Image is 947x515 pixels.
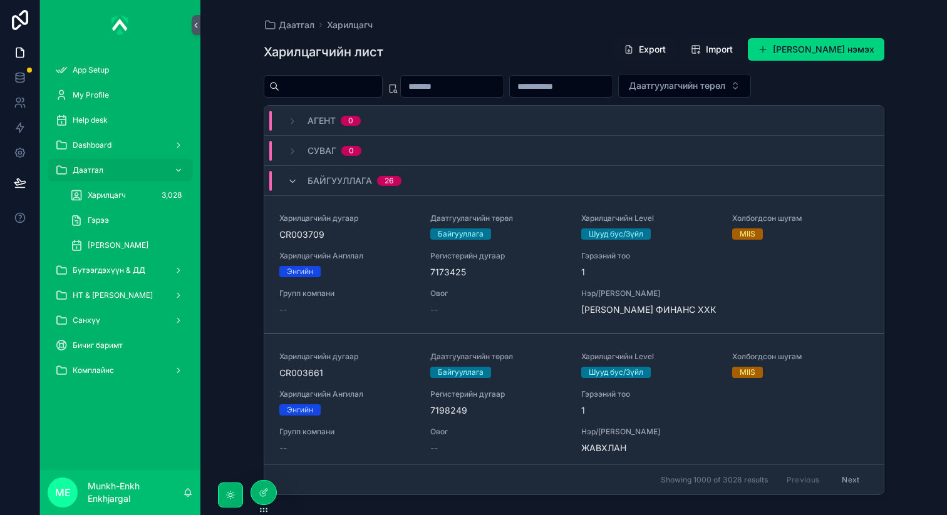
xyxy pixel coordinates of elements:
a: Даатгал [48,159,193,181]
a: Dashboard [48,134,193,156]
a: Харилцагчийн дугаарCR003661Даатгуулагчийн төрөлБайгууллагаХарилцагчийн LevelШууд бус/ЗүйлХолбогдс... [264,334,884,472]
h1: Харилцагчийн лист [264,43,383,61]
span: CR003709 [279,228,415,241]
a: НТ & [PERSON_NAME] [48,284,193,307]
p: Munkh-Enkh Enkhjargal [88,480,183,505]
a: Даатгал [264,19,314,31]
span: 7198249 [430,404,566,417]
a: Харилцагчийн дугаарCR003709Даатгуулагчийн төрөлБайгууллагаХарилцагчийн LevelШууд бус/ЗүйлХолбогдс... [264,196,884,334]
a: App Setup [48,59,193,81]
span: Харилцагчийн Level [581,213,717,223]
button: Next [833,470,868,489]
span: Даатгал [73,165,103,175]
span: Даатгуулагчийн төрөл [430,352,566,362]
span: ЖАВХЛАН [581,442,717,454]
span: Бичиг баримт [73,340,123,350]
span: -- [430,303,438,316]
span: Овог [430,427,566,437]
span: Гэрээний тоо [581,389,768,399]
span: Харилцагч [88,190,126,200]
span: 7173425 [430,266,566,278]
span: Нэр/[PERSON_NAME] [581,427,717,437]
a: My Profile [48,84,193,106]
span: [PERSON_NAME] ФИНАНС ХХК [581,303,717,316]
span: ME [55,485,71,500]
a: Комплайнс [48,359,193,382]
span: Харилцагчийн дугаар [279,213,415,223]
a: Харилцагч3,028 [63,184,193,207]
button: Import [681,38,743,61]
span: Даатгал [279,19,314,31]
div: 3,028 [158,188,185,203]
span: [PERSON_NAME] [88,240,148,250]
span: CR003661 [279,367,415,379]
span: -- [279,303,287,316]
div: MIIS [740,228,755,240]
span: Showing 1000 of 3028 results [661,475,768,485]
div: Энгийн [287,404,313,416]
div: 26 [385,176,394,186]
a: Help desk [48,109,193,131]
div: scrollable content [40,50,200,398]
span: Import [706,43,733,56]
span: Нэр/[PERSON_NAME] [581,288,717,298]
a: Бичиг баримт [48,334,193,357]
span: Харилцагчийн Level [581,352,717,362]
img: App logo [111,15,129,35]
div: Энгийн [287,266,313,277]
span: Регистерийн дугаар [430,251,566,261]
span: Холбогдсон шугам [732,213,868,223]
span: Агент [308,115,336,127]
span: Овог [430,288,566,298]
span: Харилцагчийн Ангилал [279,251,415,261]
a: Санхүү [48,309,193,332]
span: -- [430,442,438,454]
span: Групп компани [279,288,415,298]
button: [PERSON_NAME] нэмэх [748,38,884,61]
span: Байгууллага [308,175,372,187]
span: Санхүү [73,315,100,325]
span: App Setup [73,65,109,75]
span: НТ & [PERSON_NAME] [73,290,153,300]
span: My Profile [73,90,109,100]
a: Гэрээ [63,209,193,232]
button: Export [614,38,676,61]
div: Шууд бус/Зүйл [589,228,643,240]
span: Харилцагчийн Ангилал [279,389,415,399]
div: Шууд бус/Зүйл [589,367,643,378]
span: Даатгуулагчийн төрөл [430,213,566,223]
span: Харилцагчийн дугаар [279,352,415,362]
button: Select Button [618,74,751,98]
a: Бүтээгдэхүүн & ДД [48,259,193,282]
span: Help desk [73,115,108,125]
div: 0 [348,116,353,126]
span: 1 [581,404,768,417]
span: Гэрээ [88,215,109,225]
span: Комплайнс [73,365,114,375]
span: Гэрээний тоо [581,251,768,261]
span: Dashboard [73,140,111,150]
div: Байгууллага [438,228,484,240]
span: 1 [581,266,768,278]
a: [PERSON_NAME] [63,234,193,257]
span: Суваг [308,145,336,157]
div: MIIS [740,367,755,378]
span: Даатгуулагчийн төрөл [629,79,725,92]
span: Бүтээгдэхүүн & ДД [73,265,145,275]
a: Харилцагч [327,19,373,31]
div: Байгууллага [438,367,484,378]
span: -- [279,442,287,454]
span: Холбогдсон шугам [732,352,868,362]
span: Групп компани [279,427,415,437]
div: 0 [349,146,354,156]
span: Регистерийн дугаар [430,389,566,399]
